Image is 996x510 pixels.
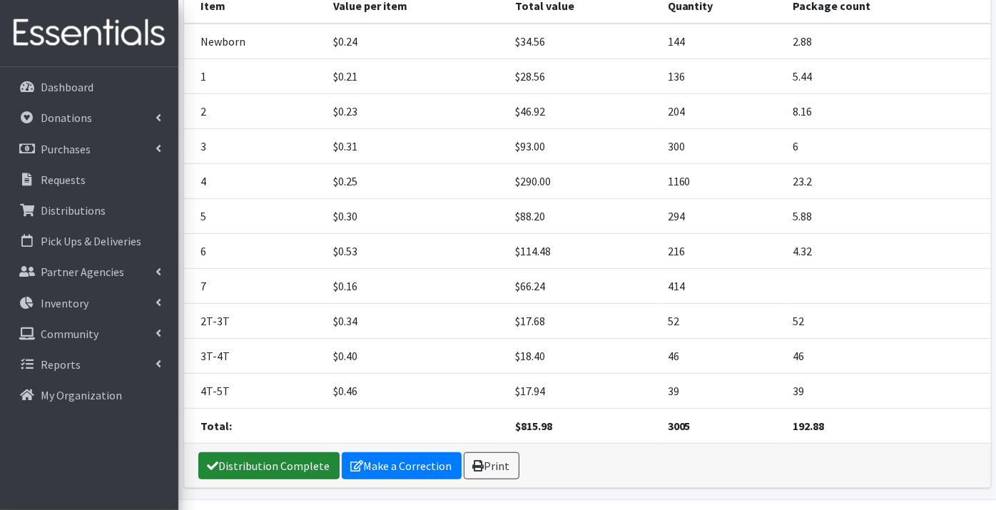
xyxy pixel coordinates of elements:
strong: 3005 [668,419,691,433]
td: $0.46 [325,373,507,408]
p: Reports [41,357,81,372]
a: Pick Ups & Deliveries [6,227,173,255]
img: HumanEssentials [6,9,173,57]
td: $66.24 [507,268,659,303]
a: My Organization [6,381,173,409]
a: Community [6,320,173,348]
td: 4T-5T [184,373,325,408]
td: 414 [659,268,785,303]
td: $18.40 [507,338,659,373]
p: Community [41,327,98,341]
td: 2.88 [784,24,990,59]
a: Requests [6,165,173,194]
p: Donations [41,111,92,125]
p: Partner Agencies [41,265,124,279]
td: Newborn [184,24,325,59]
a: Reports [6,350,173,379]
p: Distributions [41,203,106,218]
p: Requests [41,173,86,187]
td: 39 [784,373,990,408]
td: 8.16 [784,93,990,128]
td: 4 [184,163,325,198]
td: $0.31 [325,128,507,163]
td: 204 [659,93,785,128]
td: $0.30 [325,198,507,233]
td: 3 [184,128,325,163]
td: $0.16 [325,268,507,303]
td: $0.23 [325,93,507,128]
a: Print [464,452,519,479]
td: 136 [659,58,785,93]
td: $0.34 [325,303,507,338]
a: Dashboard [6,73,173,101]
td: 216 [659,233,785,268]
p: Purchases [41,142,91,156]
td: 39 [659,373,785,408]
a: Partner Agencies [6,257,173,286]
p: Inventory [41,296,88,310]
td: $17.94 [507,373,659,408]
td: 46 [784,338,990,373]
td: 52 [659,303,785,338]
td: $17.68 [507,303,659,338]
a: Purchases [6,135,173,163]
td: 7 [184,268,325,303]
td: 5.44 [784,58,990,93]
td: 4.32 [784,233,990,268]
td: 1 [184,58,325,93]
p: My Organization [41,388,122,402]
td: 5.88 [784,198,990,233]
td: 52 [784,303,990,338]
td: $114.48 [507,233,659,268]
td: 6 [184,233,325,268]
td: 3T-4T [184,338,325,373]
td: 2 [184,93,325,128]
strong: Total: [201,419,233,433]
p: Dashboard [41,80,93,94]
td: $0.53 [325,233,507,268]
td: $28.56 [507,58,659,93]
td: 46 [659,338,785,373]
td: 6 [784,128,990,163]
td: 2T-3T [184,303,325,338]
td: 300 [659,128,785,163]
td: 294 [659,198,785,233]
p: Pick Ups & Deliveries [41,234,141,248]
td: 1160 [659,163,785,198]
td: $0.40 [325,338,507,373]
td: 144 [659,24,785,59]
td: $93.00 [507,128,659,163]
td: 5 [184,198,325,233]
td: $46.92 [507,93,659,128]
td: $0.21 [325,58,507,93]
strong: 192.88 [793,419,824,433]
a: Distribution Complete [198,452,340,479]
a: Make a Correction [342,452,462,479]
a: Donations [6,103,173,132]
strong: $815.98 [515,419,552,433]
td: $290.00 [507,163,659,198]
a: Distributions [6,196,173,225]
td: $0.25 [325,163,507,198]
td: $0.24 [325,24,507,59]
a: Inventory [6,289,173,317]
td: $88.20 [507,198,659,233]
td: 23.2 [784,163,990,198]
td: $34.56 [507,24,659,59]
